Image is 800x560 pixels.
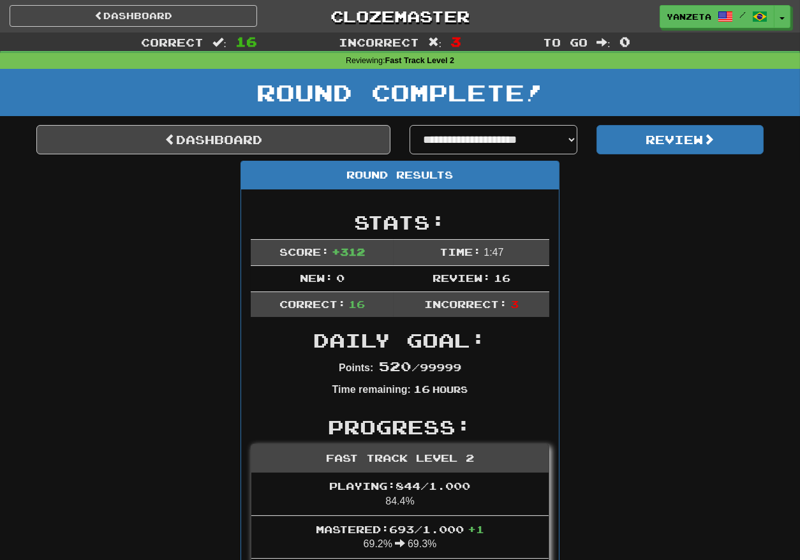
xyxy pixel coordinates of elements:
[596,37,611,48] span: :
[739,10,746,19] span: /
[468,523,484,535] span: + 1
[596,125,764,154] button: Review
[336,272,344,284] span: 0
[619,34,630,49] span: 0
[433,384,468,395] small: Hours
[428,37,442,48] span: :
[241,161,559,189] div: Round Results
[332,384,411,395] strong: Time remaining:
[251,515,549,559] li: 69.2% 69.3%
[484,247,503,258] span: 1 : 47
[332,246,365,258] span: + 312
[379,361,461,373] span: / 99999
[440,246,481,258] span: Time:
[494,272,510,284] span: 16
[316,523,484,535] span: Mastered: 693 / 1.000
[660,5,774,28] a: Yanzeta /
[279,298,346,310] span: Correct:
[276,5,524,27] a: Clozemaster
[543,36,588,48] span: To go
[433,272,491,284] span: Review:
[251,473,549,516] li: 84.4%
[424,298,507,310] span: Incorrect:
[300,272,333,284] span: New:
[279,246,329,258] span: Score:
[348,298,365,310] span: 16
[36,125,390,154] a: Dashboard
[235,34,257,49] span: 16
[510,298,519,310] span: 3
[251,445,549,473] div: Fast Track Level 2
[141,36,204,48] span: Correct
[251,212,549,233] h2: Stats:
[330,480,471,492] span: Playing: 844 / 1.000
[339,36,419,48] span: Incorrect
[667,11,711,22] span: Yanzeta
[4,80,796,105] h1: Round Complete!
[385,56,455,65] strong: Fast Track Level 2
[212,37,226,48] span: :
[450,34,461,49] span: 3
[251,330,549,351] h2: Daily Goal:
[413,383,430,395] span: 16
[251,416,549,438] h2: Progress:
[339,362,373,373] strong: Points:
[379,358,411,374] span: 520
[10,5,257,27] a: Dashboard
